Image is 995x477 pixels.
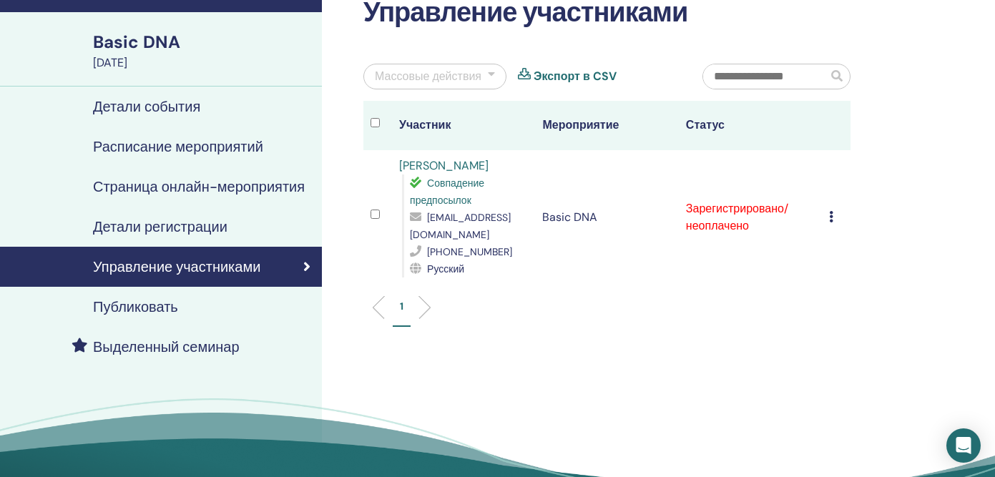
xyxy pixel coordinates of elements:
th: Участник [392,101,535,150]
h4: Публиковать [93,298,178,315]
h4: Детали события [93,98,200,115]
h4: Страница онлайн-мероприятия [93,178,305,195]
td: Basic DNA [535,150,678,285]
a: Экспорт в CSV [534,68,617,85]
a: [PERSON_NAME] [399,158,489,173]
div: Open Intercom Messenger [946,428,981,463]
p: 1 [400,299,403,314]
h4: Детали регистрации [93,218,227,235]
th: Мероприятие [535,101,678,150]
div: Basic DNA [93,30,313,54]
div: Массовые действия [375,68,481,85]
div: [DATE] [93,54,313,72]
h4: Выделенный семинар [93,338,240,355]
span: Русский [427,262,464,275]
a: Basic DNA[DATE] [84,30,322,72]
h4: Расписание мероприятий [93,138,263,155]
h4: Управление участниками [93,258,260,275]
th: Статус [679,101,822,150]
span: [PHONE_NUMBER] [427,245,512,258]
span: Совпадение предпосылок [410,177,484,207]
span: [EMAIL_ADDRESS][DOMAIN_NAME] [410,211,511,241]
